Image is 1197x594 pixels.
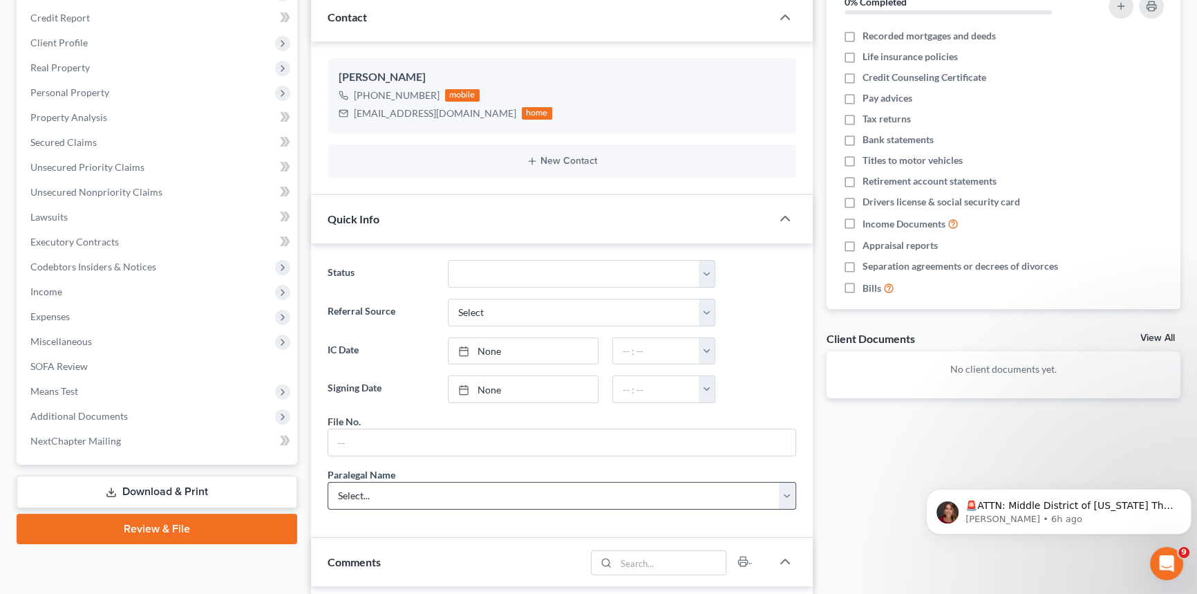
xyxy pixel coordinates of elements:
span: Separation agreements or decrees of divorces [863,259,1058,273]
div: File No. [328,414,361,429]
span: Comments [328,555,381,568]
a: Secured Claims [19,130,297,155]
div: Paralegal Name [328,467,395,482]
span: Unsecured Nonpriority Claims [30,186,162,198]
a: Lawsuits [19,205,297,230]
span: Means Test [30,385,78,397]
span: Expenses [30,310,70,322]
label: Status [321,260,441,288]
a: NextChapter Mailing [19,429,297,454]
span: Additional Documents [30,410,128,422]
span: Contact [328,10,367,24]
div: [PERSON_NAME] [339,69,785,86]
span: Executory Contracts [30,236,119,248]
a: Download & Print [17,476,297,508]
span: 9 [1178,547,1189,558]
a: SOFA Review [19,354,297,379]
span: Secured Claims [30,136,97,148]
label: IC Date [321,337,441,365]
input: -- [328,429,795,456]
span: Income [30,286,62,297]
div: [PHONE_NUMBER] [354,89,440,102]
input: Search... [616,551,726,575]
span: Appraisal reports [863,239,938,252]
span: NextChapter Mailing [30,435,121,447]
p: No client documents yet. [838,362,1170,376]
input: -- : -- [613,376,700,402]
a: Review & File [17,514,297,544]
span: Credit Report [30,12,90,24]
input: -- : -- [613,338,700,364]
span: Quick Info [328,212,379,225]
iframe: Intercom live chat [1150,547,1183,580]
a: Unsecured Priority Claims [19,155,297,180]
a: Credit Report [19,6,297,30]
span: Client Profile [30,37,88,48]
span: Property Analysis [30,111,107,123]
span: Unsecured Priority Claims [30,161,144,173]
span: Bills [863,281,881,295]
span: Tax returns [863,112,911,126]
span: Bank statements [863,133,934,147]
span: SOFA Review [30,360,88,372]
button: New Contact [339,156,785,167]
iframe: Intercom notifications message [921,460,1197,557]
span: Recorded mortgages and deeds [863,29,996,43]
div: [EMAIL_ADDRESS][DOMAIN_NAME] [354,106,516,120]
span: Real Property [30,62,90,73]
span: Drivers license & social security card [863,195,1020,209]
span: Income Documents [863,217,945,231]
label: Signing Date [321,375,441,403]
span: Life insurance policies [863,50,958,64]
div: Client Documents [827,331,915,346]
div: mobile [445,89,480,102]
a: Property Analysis [19,105,297,130]
span: Personal Property [30,86,109,98]
span: Pay advices [863,91,912,105]
span: Miscellaneous [30,335,92,347]
span: Codebtors Insiders & Notices [30,261,156,272]
a: None [449,376,597,402]
label: Referral Source [321,299,441,326]
a: View All [1140,333,1175,343]
a: Unsecured Nonpriority Claims [19,180,297,205]
a: None [449,338,597,364]
span: Credit Counseling Certificate [863,71,986,84]
div: home [522,107,552,120]
span: Lawsuits [30,211,68,223]
a: Executory Contracts [19,230,297,254]
span: Titles to motor vehicles [863,154,963,167]
span: Retirement account statements [863,174,997,188]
